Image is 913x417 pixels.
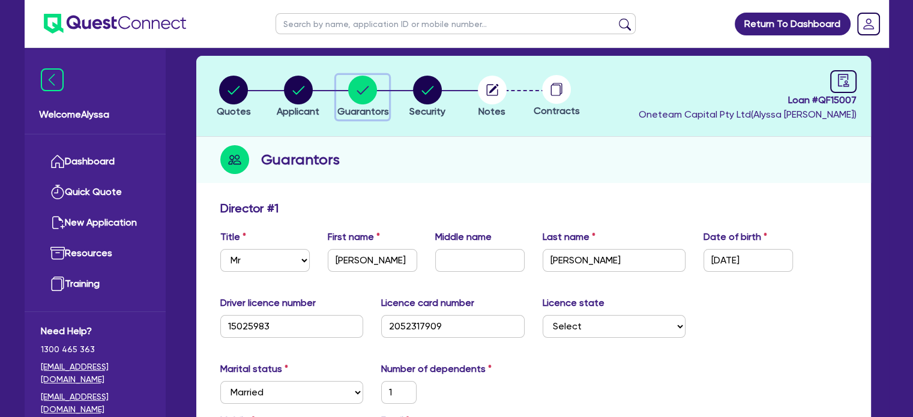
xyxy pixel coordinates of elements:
a: audit [830,70,857,93]
a: [EMAIL_ADDRESS][DOMAIN_NAME] [41,361,149,386]
label: Licence state [543,296,604,310]
label: Number of dependents [381,362,492,376]
span: 1300 465 363 [41,343,149,356]
h3: Director # 1 [220,201,279,215]
span: Quotes [217,106,251,117]
button: Applicant [276,75,320,119]
label: First name [328,230,380,244]
label: Middle name [435,230,492,244]
a: Dashboard [41,146,149,177]
span: Welcome Alyssa [39,107,151,122]
label: Last name [543,230,595,244]
label: Title [220,230,246,244]
button: Notes [477,75,507,119]
a: [EMAIL_ADDRESS][DOMAIN_NAME] [41,391,149,416]
a: Return To Dashboard [735,13,851,35]
h2: Guarantors [261,149,340,170]
img: quick-quote [50,185,65,199]
button: Guarantors [336,75,389,119]
input: Search by name, application ID or mobile number... [276,13,636,34]
label: Marital status [220,362,288,376]
span: Loan # QF15007 [639,93,857,107]
span: Guarantors [337,106,388,117]
a: New Application [41,208,149,238]
a: Dropdown toggle [853,8,884,40]
img: icon-menu-close [41,68,64,91]
button: Quotes [216,75,252,119]
img: new-application [50,215,65,230]
span: Applicant [277,106,319,117]
label: Date of birth [704,230,767,244]
span: Need Help? [41,324,149,338]
label: Driver licence number [220,296,316,310]
img: step-icon [220,145,249,174]
a: Training [41,269,149,299]
label: Licence card number [381,296,474,310]
span: Notes [478,106,505,117]
button: Security [409,75,446,119]
img: training [50,277,65,291]
img: resources [50,246,65,260]
span: Contracts [534,105,580,116]
a: Resources [41,238,149,269]
span: audit [837,74,850,87]
span: Security [409,106,445,117]
span: Oneteam Capital Pty Ltd ( Alyssa [PERSON_NAME] ) [639,109,857,120]
img: quest-connect-logo-blue [44,14,186,34]
a: Quick Quote [41,177,149,208]
input: DD / MM / YYYY [704,249,793,272]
